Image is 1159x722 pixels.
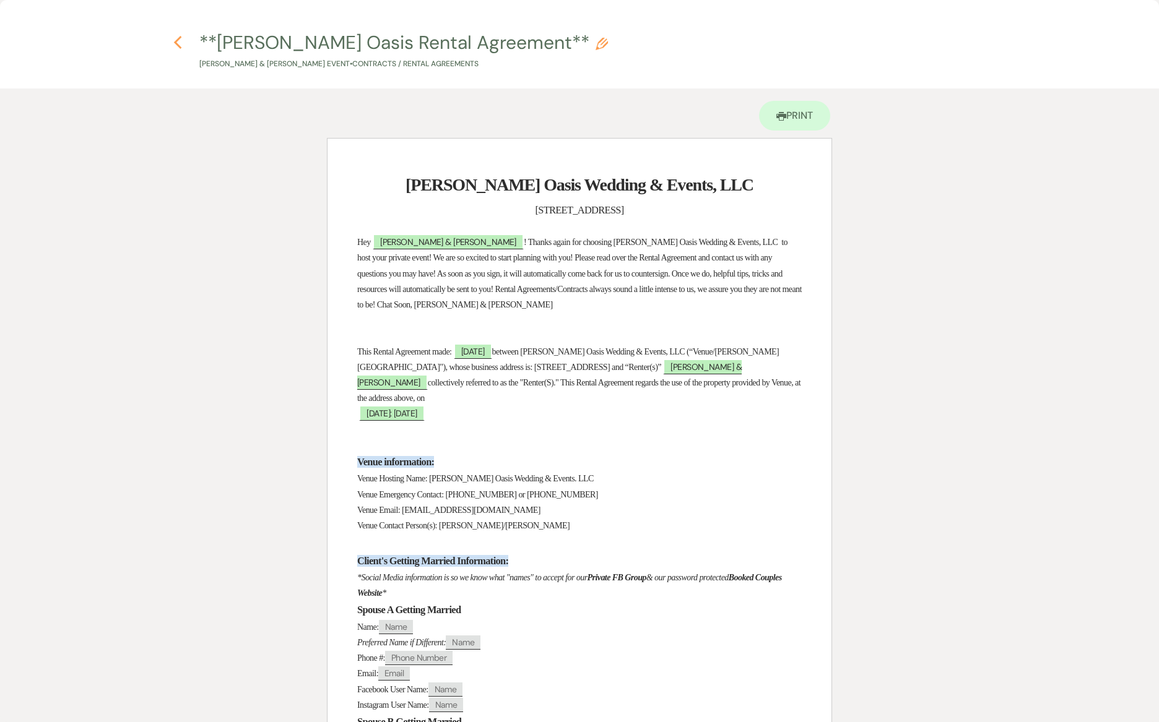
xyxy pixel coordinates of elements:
[357,700,429,710] span: Instagram User Name:
[357,347,451,356] span: This Rental Agreement made:
[199,33,608,70] button: **[PERSON_NAME] Oasis Rental Agreement**[PERSON_NAME] & [PERSON_NAME] Event•Contracts / Rental Ag...
[357,669,378,678] span: Email:
[759,101,830,131] a: Print
[406,175,753,194] strong: [PERSON_NAME] Oasis Wedding & Events, LLC
[588,573,646,582] em: Private FB Group
[429,698,464,712] span: Name
[357,604,461,616] strong: Spouse A Getting Married
[357,474,594,483] span: Venue Hosting Name: [PERSON_NAME] Oasis Wedding & Events. LLC
[373,234,524,249] span: [PERSON_NAME] & [PERSON_NAME]
[357,238,804,309] span: ! Thanks again for choosing [PERSON_NAME] Oasis Wedding & Events, LLC to host your private event!...
[357,456,434,468] strong: Venue information:
[357,638,446,647] em: Preferred Name if Different:
[357,622,379,632] span: Name:
[357,359,742,390] span: [PERSON_NAME] & [PERSON_NAME]
[535,204,623,216] span: [STREET_ADDRESS]
[357,573,588,582] em: *Social Media information is so we know what "names" to accept for our
[199,58,608,70] p: [PERSON_NAME] & [PERSON_NAME] Event • Contracts / Rental Agreements
[446,635,480,650] span: Name
[357,490,598,499] span: Venue Emergency Contact: [PHONE_NUMBER] or [PHONE_NUMBER]
[357,505,540,515] span: Venue Email: [EMAIL_ADDRESS][DOMAIN_NAME]
[646,573,729,582] em: & our password protected
[454,343,492,359] span: [DATE]
[385,651,453,665] span: Phone Number
[357,378,802,403] span: collectively referred to as the "Renter(S)." This Rental Agreement regards the use of the propert...
[357,653,385,663] span: Phone #:
[428,682,463,697] span: Name
[357,238,371,247] span: Hey
[357,555,508,567] strong: Client's Getting Married Information:
[357,521,570,530] span: Venue Contact Person(s): [PERSON_NAME]/[PERSON_NAME]
[357,347,779,372] span: between [PERSON_NAME] Oasis Wedding & Events, LLC (“Venue/[PERSON_NAME][GEOGRAPHIC_DATA]"), whose...
[359,405,424,421] span: [DATE]: [DATE]
[378,666,410,681] span: Email
[379,620,414,634] span: Name
[357,685,428,694] span: Facebook User Name:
